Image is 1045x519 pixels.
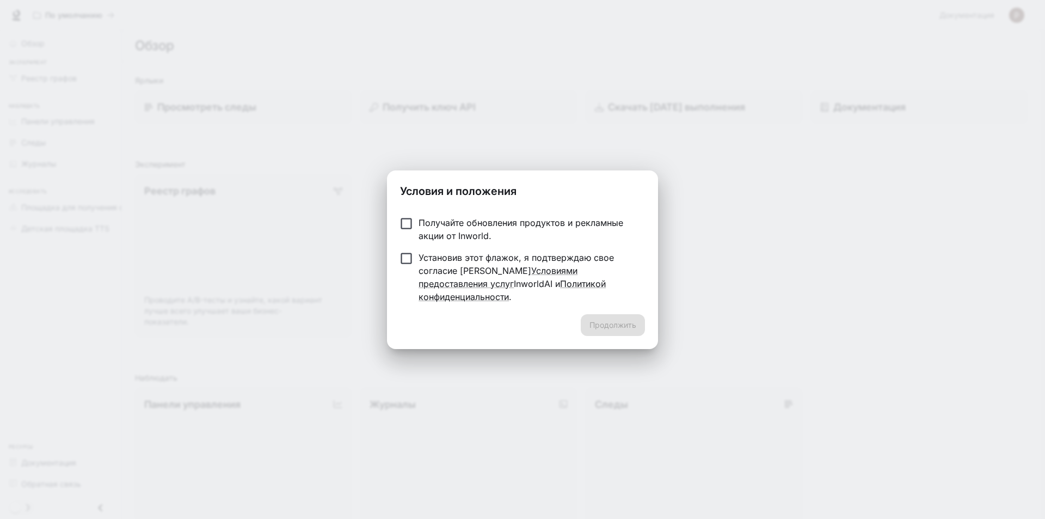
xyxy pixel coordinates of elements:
[419,278,606,302] a: Политикой конфиденциальности
[419,217,623,241] font: Получайте обновления продуктов и рекламные акции от Inworld.
[419,265,577,289] a: Условиями предоставления услуг
[514,278,560,289] font: InworldAI и
[509,291,512,302] font: .
[400,185,517,198] font: Условия и положения
[419,252,614,276] font: Установив этот флажок, я подтверждаю свое согласие [PERSON_NAME]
